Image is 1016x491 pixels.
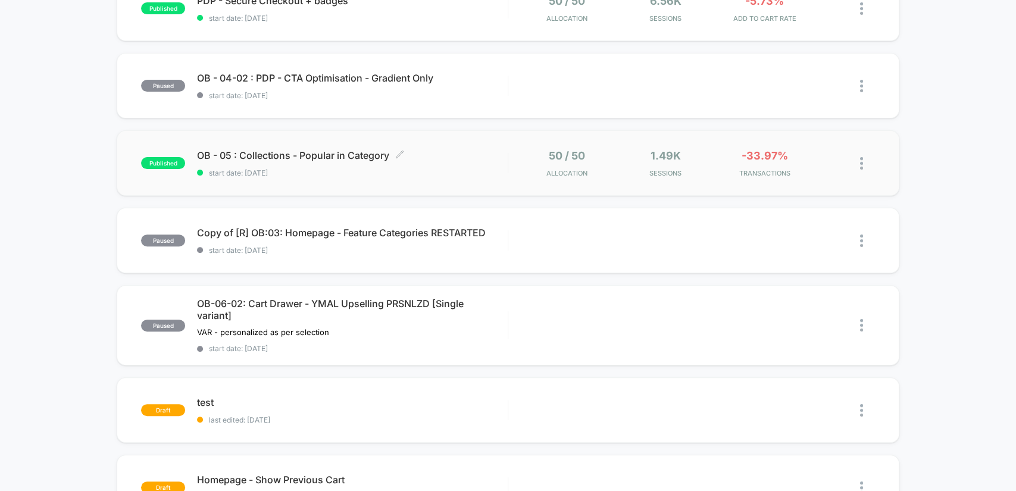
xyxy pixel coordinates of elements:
img: close [860,234,863,247]
img: close [860,157,863,170]
span: Allocation [546,14,587,23]
span: start date: [DATE] [197,246,507,255]
span: 1.49k [651,149,681,162]
span: start date: [DATE] [197,344,507,353]
span: paused [141,80,185,92]
img: close [860,80,863,92]
span: OB - 05 : Collections - Popular in Category [197,149,507,161]
span: start date: [DATE] [197,168,507,177]
span: start date: [DATE] [197,14,507,23]
span: draft [141,404,185,416]
span: Homepage - Show Previous Cart [197,474,507,486]
span: ADD TO CART RATE [718,14,811,23]
span: published [141,157,185,169]
span: published [141,2,185,14]
span: paused [141,320,185,331]
span: VAR - personalized as per selection [197,327,329,337]
span: Sessions [619,169,712,177]
span: paused [141,234,185,246]
img: close [860,404,863,417]
span: Allocation [546,169,587,177]
span: 50 / 50 [549,149,585,162]
span: OB-06-02: Cart Drawer - YMAL Upselling PRSNLZD [Single variant] [197,298,507,321]
span: start date: [DATE] [197,91,507,100]
img: close [860,2,863,15]
span: -33.97% [741,149,787,162]
span: last edited: [DATE] [197,415,507,424]
span: Sessions [619,14,712,23]
span: TRANSACTIONS [718,169,811,177]
span: test [197,396,507,408]
span: OB - 04-02 : PDP - CTA Optimisation - Gradient Only [197,72,507,84]
span: Copy of [R] OB:03: Homepage - Feature Categories RESTARTED [197,227,507,239]
img: close [860,319,863,331]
